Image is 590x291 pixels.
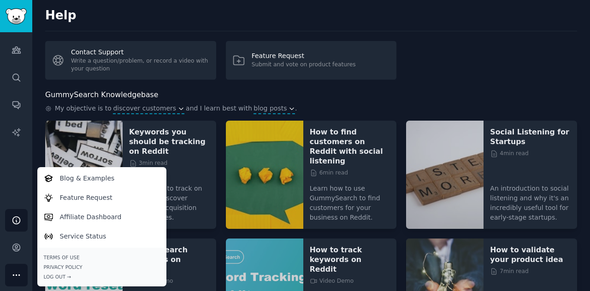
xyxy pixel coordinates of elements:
[129,127,210,156] a: Keywords you should be tracking on Reddit
[44,254,160,261] a: Terms of Use
[6,8,27,24] img: GummySearch logo
[39,188,165,207] a: Feature Request
[252,61,356,69] div: Submit and vote on product features
[113,104,184,113] button: discover customers
[45,41,216,80] a: Contact SupportWrite a question/problem, or record a video with your question
[406,121,484,229] img: Social Listening for Startups
[226,41,397,80] a: Feature RequestSubmit and vote on product features
[60,193,112,203] p: Feature Request
[45,104,577,114] div: .
[254,104,287,113] span: blog posts
[490,177,571,222] p: An introduction to social listening and why it's an incredibly useful tool for early-stage startups.
[490,245,571,264] a: How to validate your product idea
[186,104,252,114] span: and I learn best with
[129,245,210,274] a: How to search keywords on Reddit
[310,169,348,177] span: 6 min read
[490,127,571,146] a: Social Listening for Startups
[60,212,122,222] p: Affiliate Dashboard
[55,104,112,114] span: My objective is to
[113,104,176,113] span: discover customers
[45,8,577,23] h2: Help
[39,227,165,246] a: Service Status
[44,264,160,270] a: Privacy Policy
[129,177,210,222] p: Learn what to track on Reddit to discover customer acquisition opportunities.
[60,232,106,241] p: Service Status
[45,121,123,229] img: Keywords you should be tracking on Reddit
[60,174,115,183] p: Blog & Examples
[310,127,390,166] a: How to find customers on Reddit with social listening
[39,207,165,227] a: Affiliate Dashboard
[254,104,295,113] button: blog posts
[310,177,390,222] p: Learn how to use GummySearch to find customers for your business on Reddit.
[310,245,390,274] a: How to track keywords on Reddit
[490,268,528,276] span: 7 min read
[129,159,167,168] span: 3 min read
[44,274,160,280] div: Log Out →
[45,89,158,101] h2: GummySearch Knowledgebase
[226,121,303,229] img: How to find customers on Reddit with social listening
[252,51,356,61] div: Feature Request
[310,277,354,285] span: Video Demo
[490,150,528,158] span: 4 min read
[39,169,165,188] a: Blog & Examples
